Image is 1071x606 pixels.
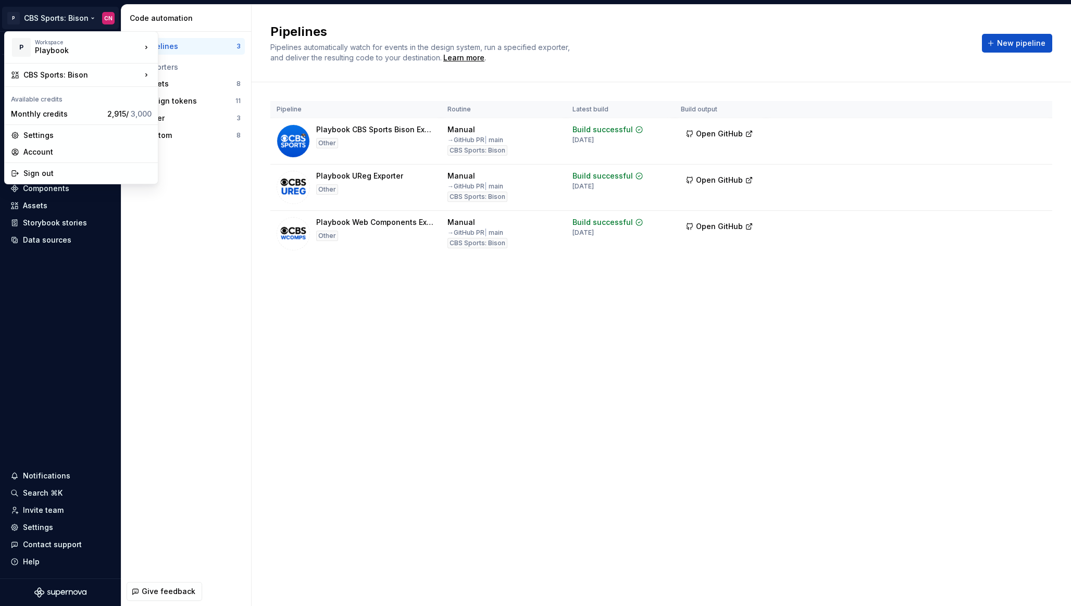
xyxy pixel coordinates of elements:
[12,38,31,57] div: P
[23,70,141,80] div: CBS Sports: Bison
[131,109,152,118] span: 3,000
[35,45,123,56] div: Playbook
[23,147,152,157] div: Account
[23,130,152,141] div: Settings
[23,168,152,179] div: Sign out
[11,109,103,119] div: Monthly credits
[107,109,152,118] span: 2,915 /
[7,89,156,106] div: Available credits
[35,39,141,45] div: Workspace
